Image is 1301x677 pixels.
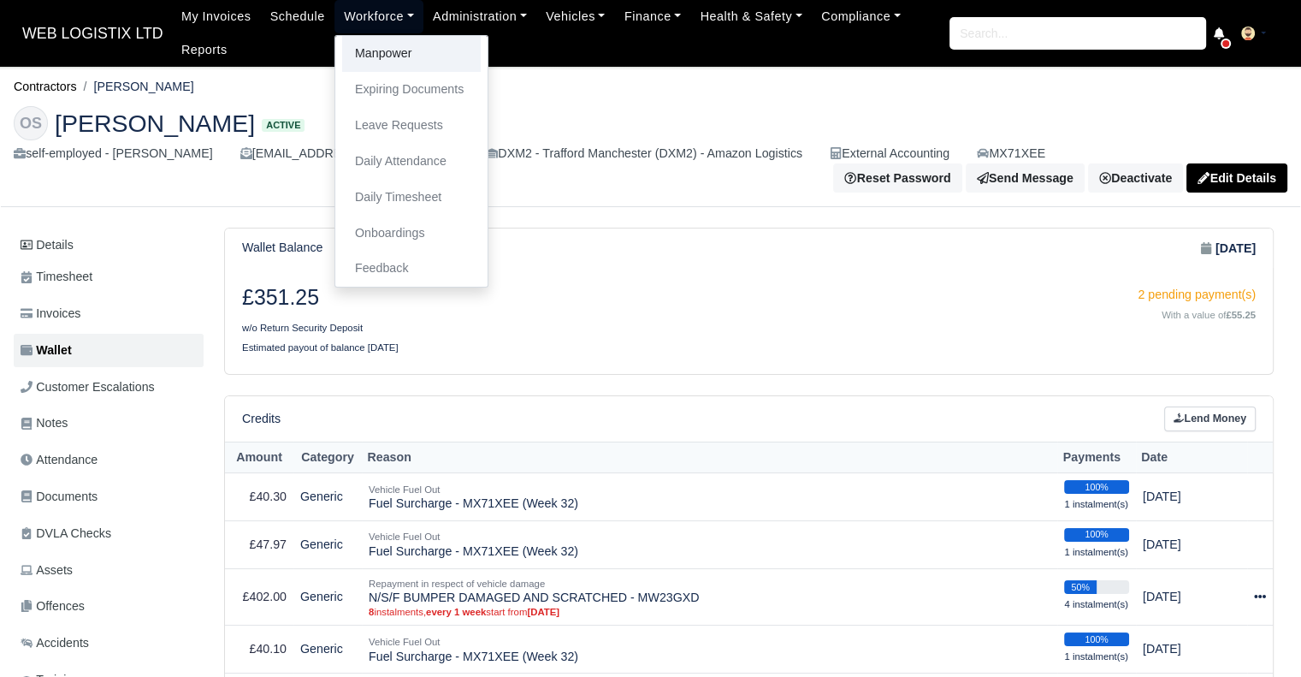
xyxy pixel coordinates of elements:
h6: Credits [242,412,281,426]
strong: every 1 week [426,607,486,617]
a: Notes [14,407,204,440]
a: Send Message [966,163,1085,193]
span: [PERSON_NAME] [55,111,255,135]
a: Timesheet [14,260,204,294]
span: Notes [21,413,68,433]
small: Estimated payout of balance [DATE] [242,342,399,353]
small: instalments, start from [369,606,1050,618]
a: Reports [172,33,237,67]
div: Ousmane Ousseynou Soumare [1,92,1300,207]
span: DVLA Checks [21,524,111,543]
h6: Wallet Balance [242,241,322,255]
a: Contractors [14,80,77,93]
a: Onboardings [342,216,481,252]
th: Payments [1057,442,1135,473]
span: Attendance [21,450,98,470]
small: w/o Return Security Deposit [242,323,363,333]
a: Documents [14,480,204,514]
td: £47.97 [225,520,293,568]
small: Vehicle Fuel Out [369,532,440,542]
td: [DATE] [1136,568,1247,626]
a: WEB LOGISTIX LTD [14,17,172,50]
th: Reason [362,442,1057,473]
th: Amount [225,442,293,473]
div: OS [14,106,48,140]
span: Documents [21,487,98,507]
div: External Accounting [830,144,949,163]
iframe: Chat Widget [1215,595,1301,677]
strong: [DATE] [1215,239,1256,258]
a: Leave Requests [342,108,481,144]
div: DXM2 - Trafford Manchester (DXM2) - Amazon Logistics [486,144,802,163]
div: 100% [1064,480,1128,494]
span: Assets [21,561,73,580]
small: 1 instalment(s) [1064,651,1128,662]
td: Generic [293,473,362,521]
span: WEB LOGISTIX LTD [14,16,172,50]
h3: £351.25 [242,285,736,311]
td: £40.30 [225,473,293,521]
span: Invoices [21,304,80,324]
td: [DATE] [1136,520,1247,568]
a: DVLA Checks [14,517,204,550]
div: 50% [1064,580,1097,594]
a: Daily Timesheet [342,180,481,216]
li: [PERSON_NAME] [77,77,194,97]
a: Offences [14,590,204,623]
td: Generic [293,626,362,674]
td: [DATE] [1136,626,1247,674]
div: 100% [1064,632,1128,646]
span: Offences [21,597,85,616]
div: 2 pending payment(s) [762,285,1257,305]
span: Customer Escalations [21,377,155,397]
span: Active [262,119,305,132]
div: [EMAIL_ADDRESS][DOMAIN_NAME] [240,144,458,163]
a: Deactivate [1088,163,1183,193]
a: MX71XEE [977,144,1045,163]
td: £40.10 [225,626,293,674]
td: £402.00 [225,568,293,626]
a: Details [14,229,204,261]
a: Edit Details [1186,163,1287,193]
a: Assets [14,554,204,587]
small: Vehicle Fuel Out [369,637,440,647]
td: Fuel Surcharge - MX71XEE (Week 32) [362,473,1057,521]
span: Timesheet [21,267,92,287]
span: Wallet [21,341,72,360]
th: Date [1136,442,1247,473]
small: Repayment in respect of vehicle damage [369,579,545,589]
td: Fuel Surcharge - MX71XEE (Week 32) [362,520,1057,568]
div: 100% [1064,528,1128,542]
strong: 8 [369,607,374,617]
strong: [DATE] [527,607,559,617]
span: Accidents [21,633,89,653]
a: Feedback [342,251,481,287]
button: Reset Password [833,163,961,193]
small: 1 instalment(s) [1064,547,1128,557]
small: Vehicle Fuel Out [369,484,440,495]
td: Generic [293,568,362,626]
a: Accidents [14,627,204,660]
td: N/S/F BUMPER DAMAGED AND SCRATCHED - MW23GXD [362,568,1057,626]
div: self-employed - [PERSON_NAME] [14,144,213,163]
input: Search... [949,17,1206,50]
td: Fuel Surcharge - MX71XEE (Week 32) [362,626,1057,674]
a: Wallet [14,334,204,367]
td: Generic [293,520,362,568]
a: Daily Attendance [342,144,481,180]
strong: £55.25 [1226,310,1256,320]
a: Invoices [14,297,204,330]
a: Expiring Documents [342,72,481,108]
small: With a value of [1162,310,1256,320]
a: Manpower [342,36,481,72]
th: Category [293,442,362,473]
a: Attendance [14,443,204,477]
small: 1 instalment(s) [1064,499,1128,509]
small: 4 instalment(s) [1064,599,1128,609]
td: [DATE] [1136,473,1247,521]
a: Customer Escalations [14,371,204,404]
a: Lend Money [1164,407,1256,431]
